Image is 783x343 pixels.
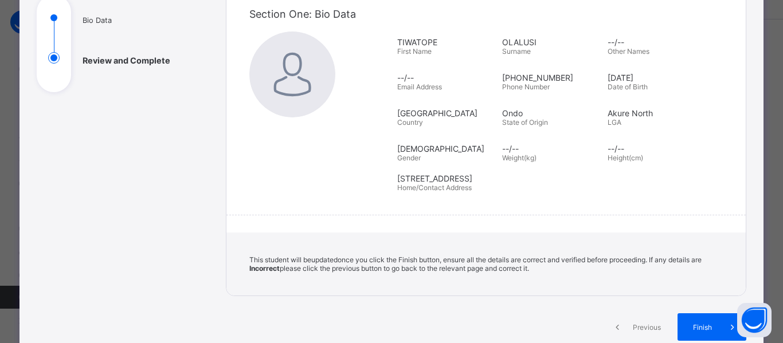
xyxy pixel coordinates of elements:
[397,153,421,162] span: Gender
[686,323,719,332] span: Finish
[608,108,707,118] span: Akure North
[502,47,531,56] span: Surname
[397,108,496,118] span: [GEOGRAPHIC_DATA]
[608,47,649,56] span: Other Names
[502,37,601,47] span: OLALUSI
[397,37,496,47] span: TIWATOPE
[502,153,537,162] span: Weight(kg)
[397,73,496,82] span: --/--
[397,47,432,56] span: First Name
[737,303,772,337] button: Open asap
[397,118,423,127] span: Country
[608,118,621,127] span: LGA
[608,37,707,47] span: --/--
[502,144,601,153] span: --/--
[502,73,601,82] span: [PHONE_NUMBER]
[397,183,472,192] span: Home/Contact Address
[608,82,648,91] span: Date of Birth
[608,153,643,162] span: Height(cm)
[502,108,601,118] span: Ondo
[502,82,550,91] span: Phone Number
[249,31,335,117] img: default.svg
[249,8,356,20] span: Section One: Bio Data
[502,118,548,127] span: State of Origin
[397,82,442,91] span: Email Address
[608,73,707,82] span: [DATE]
[397,144,496,153] span: [DEMOGRAPHIC_DATA]
[608,144,707,153] span: --/--
[249,255,702,273] span: This student will be updated once you click the Finish button, ensure all the details are correct...
[249,264,280,273] b: Incorrect
[631,323,663,332] span: Previous
[397,174,729,183] span: [STREET_ADDRESS]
